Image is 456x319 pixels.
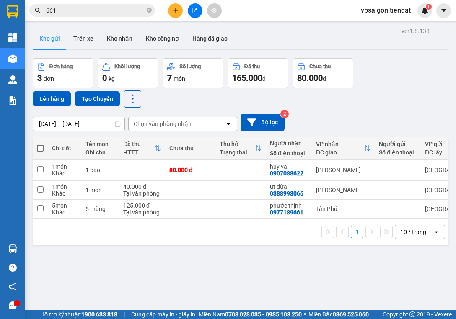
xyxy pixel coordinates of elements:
[100,28,139,49] button: Kho nhận
[293,58,353,88] button: Chưa thu80.000đ
[409,311,415,317] span: copyright
[400,228,426,236] div: 10 / trang
[312,137,375,159] th: Toggle SortBy
[262,75,266,82] span: đ
[333,311,369,318] strong: 0369 525 060
[316,206,370,212] div: Tân Phú
[147,8,152,13] span: close-circle
[433,229,440,235] svg: open
[316,167,370,173] div: [PERSON_NAME]
[244,64,260,69] div: Đã thu
[308,310,369,319] span: Miền Bắc
[316,149,364,156] div: ĐC giao
[304,313,306,316] span: ⚪️
[270,202,308,209] div: phước thịnh
[211,8,217,13] span: aim
[169,145,211,152] div: Chưa thu
[98,58,158,88] button: Khối lượng0kg
[379,149,417,156] div: Số điện thoại
[35,8,41,13] span: search
[225,121,232,127] svg: open
[134,120,192,128] div: Chọn văn phòng nhận
[375,310,376,319] span: |
[33,28,67,49] button: Kho gửi
[8,54,17,63] img: warehouse-icon
[351,226,363,238] button: 1
[123,183,161,190] div: 40.000 đ
[102,73,107,83] span: 0
[52,183,77,190] div: 1 món
[52,190,77,197] div: Khác
[220,149,255,156] div: Trạng thái
[225,311,302,318] strong: 0708 023 035 - 0935 103 250
[37,73,42,83] span: 3
[168,3,183,18] button: plus
[52,163,77,170] div: 1 món
[199,310,302,319] span: Miền Nam
[316,141,364,147] div: VP nhận
[123,190,161,197] div: Tại văn phòng
[67,28,100,49] button: Trên xe
[52,170,77,177] div: Khác
[123,209,161,216] div: Tại văn phòng
[186,28,234,49] button: Hàng đã giao
[436,3,451,18] button: caret-down
[81,311,117,318] strong: 1900 633 818
[44,75,54,82] span: đơn
[188,3,202,18] button: file-add
[40,310,117,319] span: Hỗ trợ kỹ thuật:
[7,5,18,18] img: logo-vxr
[427,4,430,10] span: 1
[9,283,17,291] span: notification
[85,206,115,212] div: 5 thùng
[215,137,266,159] th: Toggle SortBy
[270,170,303,177] div: 0907088622
[354,5,417,15] span: vpsaigon.tiendat
[75,91,120,106] button: Tạo Chuyến
[33,117,124,131] input: Select a date range.
[52,202,77,209] div: 5 món
[52,145,77,152] div: Chi tiết
[270,190,303,197] div: 0388993066
[173,8,179,13] span: plus
[323,75,326,82] span: đ
[9,301,17,309] span: message
[49,64,73,69] div: Đơn hàng
[402,26,430,36] div: ver 1.8.138
[163,58,223,88] button: Số lượng7món
[167,73,172,83] span: 7
[270,140,308,147] div: Người nhận
[270,183,308,190] div: út dừa
[8,244,17,253] img: warehouse-icon
[241,114,285,131] button: Bộ lọc
[270,209,303,216] div: 0977189661
[109,75,115,82] span: kg
[207,3,222,18] button: aim
[119,137,165,159] th: Toggle SortBy
[147,7,152,15] span: close-circle
[270,163,308,170] div: huy vai
[379,141,417,147] div: Người gửi
[85,141,115,147] div: Tên món
[270,150,308,157] div: Số điện thoại
[220,141,255,147] div: Thu hộ
[46,6,145,15] input: Tìm tên, số ĐT hoặc mã đơn
[169,167,211,173] div: 80.000 đ
[33,91,71,106] button: Lên hàng
[123,141,154,147] div: Đã thu
[123,149,154,156] div: HTTT
[174,75,185,82] span: món
[85,167,115,173] div: 1 bao
[8,33,17,42] img: dashboard-icon
[85,149,115,156] div: Ghi chú
[192,8,198,13] span: file-add
[228,58,288,88] button: Đã thu165.000đ
[440,7,448,14] span: caret-down
[114,64,140,69] div: Khối lượng
[179,64,201,69] div: Số lượng
[8,75,17,84] img: warehouse-icon
[85,187,115,193] div: 1 món
[280,110,289,118] sup: 2
[309,64,331,69] div: Chưa thu
[421,7,429,14] img: icon-new-feature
